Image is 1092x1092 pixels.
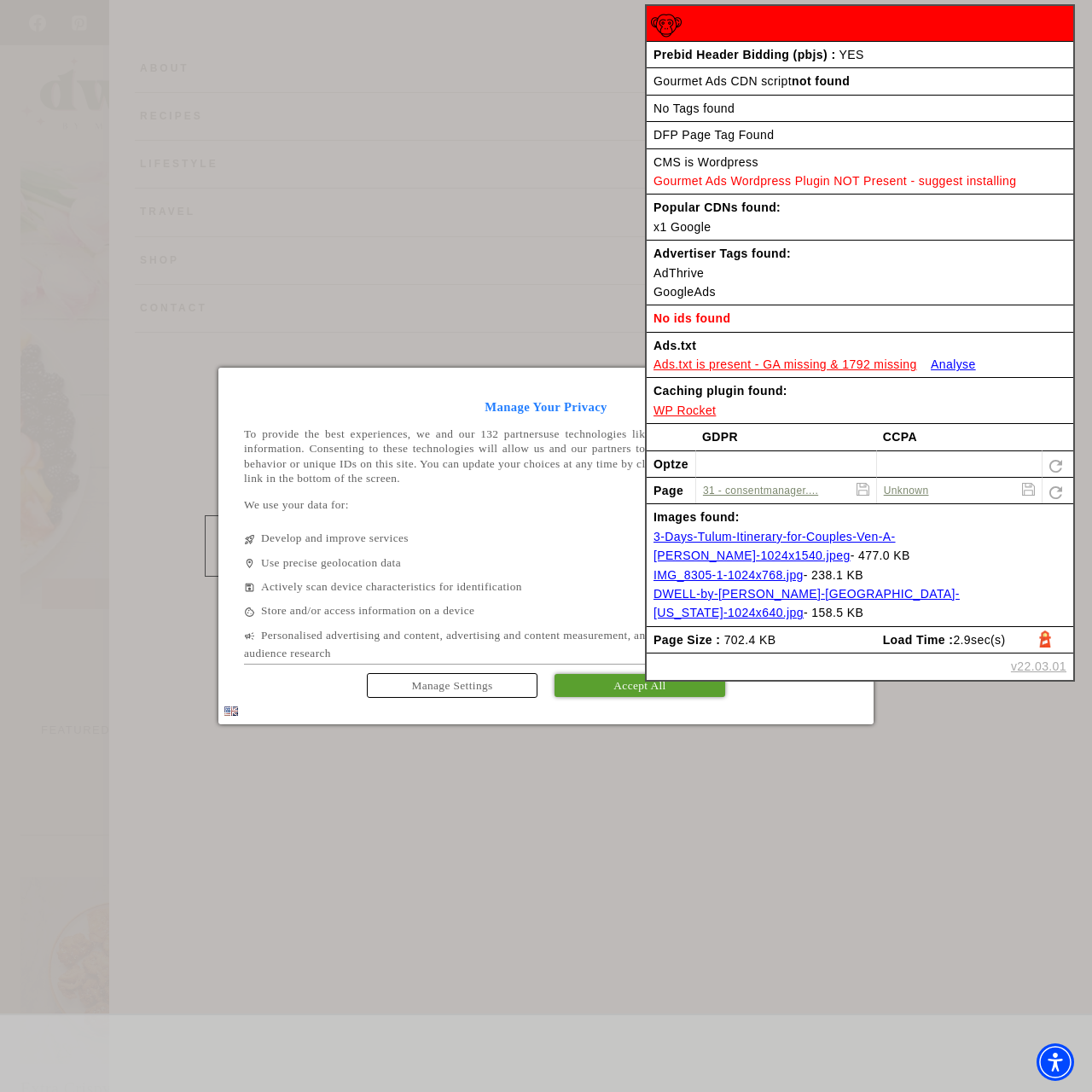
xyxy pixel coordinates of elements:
[653,266,716,299] gads_data: AdThrive GoogleAds
[653,48,835,61] strong: Prebid Header Bidding (pbjs) :
[653,247,791,260] strong: Advertiser Tags found:
[883,633,954,647] strong: Load Time :
[876,626,1073,653] td: sec(s)
[653,484,683,497] strong: Page
[653,530,960,620] gads_data: - 477.0 KB - 238.1 KB - 158.5 KB
[724,633,776,647] gads_data: 702.4 KB
[647,95,1073,121] td: No Tags found
[876,477,1042,503] td: Page CCPA Unknown { "version":1 ,"uspString":"1---" }
[647,67,1073,94] td: Gourmet Ads CDN script
[647,626,1073,653] tr: Click to open Google Lighthouse page analysis
[1037,1043,1074,1081] div: Accessibility Menu
[953,633,971,647] gads_data: 2.9
[653,384,787,398] strong: Caching plugin found:
[653,220,711,234] gads_data: x1 Google
[653,311,730,325] strong: No ids found
[647,6,1073,41] tr: Red - No tags found Red - false caching found Red - Ads.txt present but GA missing 1792 missing
[653,457,688,471] strong: Optze
[647,148,1073,195] td: CMS is Wordpress
[695,477,876,503] td: Page 31 - consentmanager.net {"tcString":"CQXUr8AQXUr8AAfKtBENB7FgAAAAAEPgAAigAAATpgXAALAAcABUAC4...
[931,357,976,371] a: Analyse
[647,121,1073,148] td: DFP Page Tag Found
[839,48,864,61] gads_data: YES
[1011,657,1066,676] a: v22.03.01
[792,74,850,88] b: not found
[653,568,804,582] a: IMG_8305-1-1024x768.jpg
[653,633,720,647] strong: Page Size :
[653,530,896,562] a: 3-Days-Tulum-Itinerary-for-Couples-Ven-A-[PERSON_NAME]-1024x1540.jpeg
[883,430,917,444] strong: CCPA
[653,357,917,371] a: Ads.txt is present - GA missing & 1792 missing
[653,510,740,524] strong: Images found:
[703,485,818,497] a: 31 - consentmanager....
[653,200,781,214] strong: Popular CDNs found:
[651,10,682,41] img: wCtt+hfi+TtpgAAAABJRU5ErkJggg==
[653,174,1016,188] span: Gourmet Ads Wordpress Plugin NOT Present - suggest installing
[653,339,696,352] strong: Ads.txt
[884,485,929,497] a: Unknown
[653,404,716,417] a: WP Rocket
[653,587,960,619] a: DWELL-by-[PERSON_NAME]-[GEOGRAPHIC_DATA]-[US_STATE]-1024x640.jpg
[702,430,738,444] strong: GDPR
